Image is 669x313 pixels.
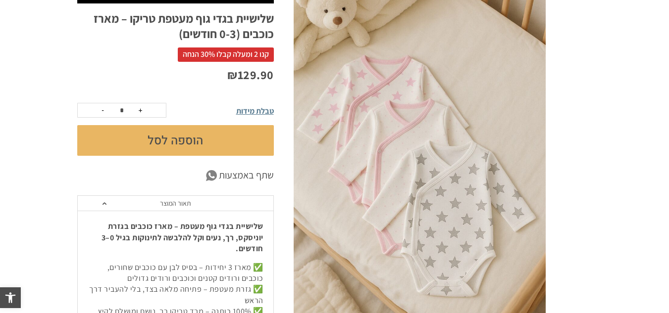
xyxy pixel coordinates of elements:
span: שתף באמצעות [219,168,274,183]
span: ₪ [227,67,238,83]
input: כמות המוצר [112,103,132,117]
bdi: 129.90 [227,67,274,83]
strong: שלישיית בגדי גוף מעטפת – מארז כוכבים בגזרת יוניסקס, רך, נעים וקל להלבשה לתינוקות בגיל 0–3 חודשים. [102,221,263,254]
a: תאור המוצר [78,196,273,211]
span: טבלת מידות [236,106,274,116]
button: - [96,103,110,117]
h1: שלישיית בגדי גוף מעטפת טריקו – מארז כוכבים (0-3 חודשים) [77,11,274,42]
span: קנו 2 ומעלה קבלו 30% הנחה [178,47,274,61]
button: + [133,103,148,117]
a: שתף באמצעות [77,168,274,183]
button: הוספה לסל [77,125,274,156]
